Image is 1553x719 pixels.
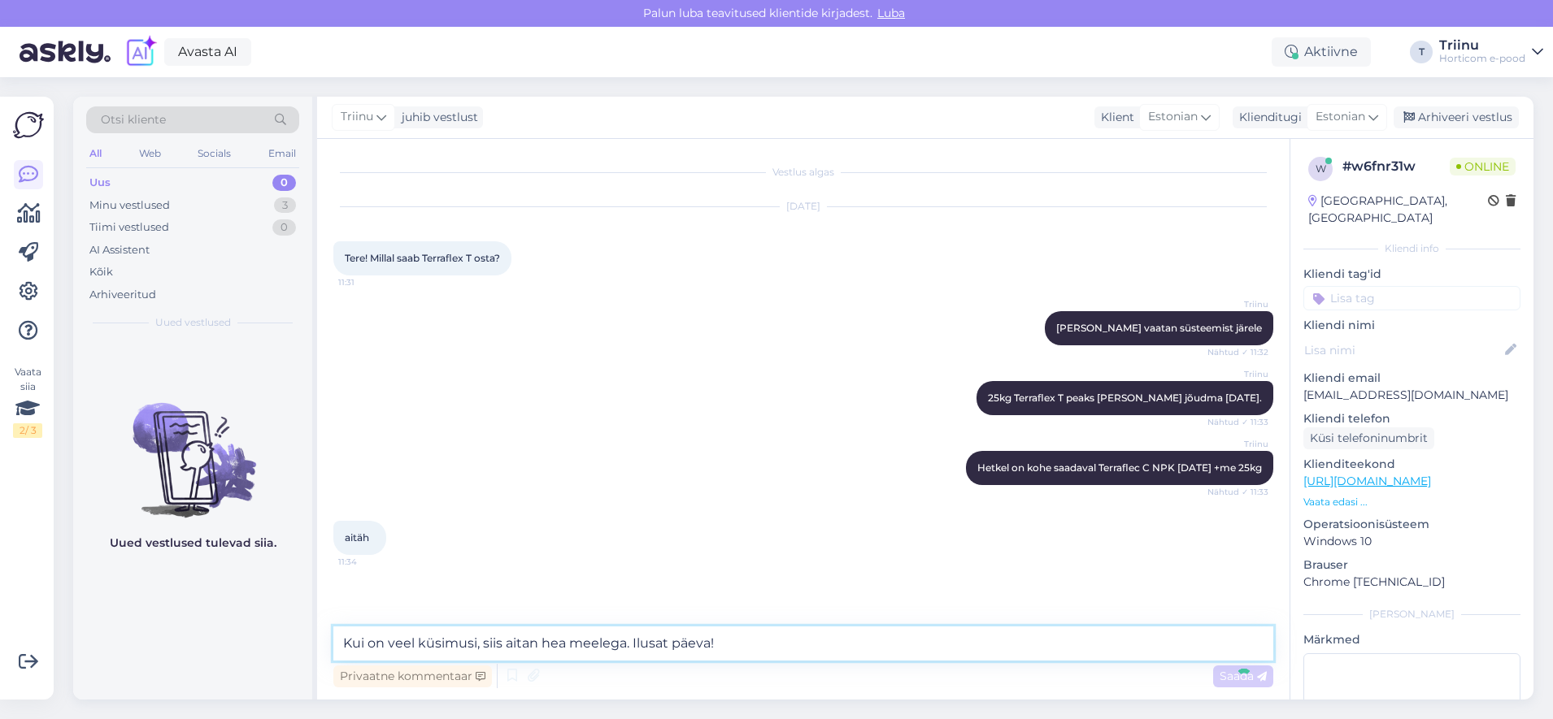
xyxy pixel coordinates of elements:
[338,556,399,568] span: 11:34
[1303,474,1431,488] a: [URL][DOMAIN_NAME]
[1303,410,1520,427] p: Kliendi telefon
[872,6,910,20] span: Luba
[272,219,296,236] div: 0
[1303,266,1520,283] p: Kliendi tag'id
[341,108,373,126] span: Triinu
[1439,39,1543,65] a: TriinuHorticom e-pood
[86,143,105,164] div: All
[110,535,276,552] p: Uued vestlused tulevad siia.
[89,219,169,236] div: Tiimi vestlused
[1450,158,1516,175] span: Online
[89,175,111,191] div: Uus
[1303,631,1520,648] p: Märkmed
[333,199,1273,214] div: [DATE]
[988,392,1262,404] span: 25kg Terraflex T peaks [PERSON_NAME] jõudma [DATE].
[977,461,1262,474] span: Hetkel on kohe saadaval Terraflec C NPK [DATE] +me 25kg
[164,38,251,66] a: Avasta AI
[1316,108,1365,126] span: Estonian
[1233,109,1302,126] div: Klienditugi
[1303,370,1520,387] p: Kliendi email
[1316,162,1326,175] span: w
[1303,317,1520,334] p: Kliendi nimi
[13,423,42,438] div: 2 / 3
[345,252,500,264] span: Tere! Millal saab Terraflex T osta?
[1303,456,1520,473] p: Klienditeekond
[272,175,296,191] div: 0
[73,374,312,520] img: No chats
[1207,298,1268,310] span: Triinu
[1207,368,1268,380] span: Triinu
[1094,109,1134,126] div: Klient
[1394,106,1519,128] div: Arhiveeri vestlus
[136,143,164,164] div: Web
[1303,557,1520,574] p: Brauser
[1207,416,1268,428] span: Nähtud ✓ 11:33
[89,197,170,214] div: Minu vestlused
[89,287,156,303] div: Arhiveeritud
[1439,39,1525,52] div: Triinu
[1207,438,1268,450] span: Triinu
[1272,37,1371,67] div: Aktiivne
[1303,387,1520,404] p: [EMAIL_ADDRESS][DOMAIN_NAME]
[1439,52,1525,65] div: Horticom e-pood
[1303,516,1520,533] p: Operatsioonisüsteem
[1303,286,1520,310] input: Lisa tag
[345,531,369,544] span: aitäh
[89,264,113,280] div: Kõik
[155,315,231,330] span: Uued vestlused
[13,110,44,141] img: Askly Logo
[1303,574,1520,591] p: Chrome [TECHNICAL_ID]
[13,365,42,438] div: Vaata siia
[265,143,299,164] div: Email
[1303,533,1520,550] p: Windows 10
[1148,108,1198,126] span: Estonian
[89,242,150,258] div: AI Assistent
[338,276,399,288] span: 11:31
[1207,346,1268,358] span: Nähtud ✓ 11:32
[1303,495,1520,509] p: Vaata edasi ...
[333,165,1273,180] div: Vestlus algas
[1410,41,1433,63] div: T
[274,197,296,214] div: 3
[1303,241,1520,256] div: Kliendi info
[1056,322,1262,334] span: [PERSON_NAME] vaatan süsteemist järele
[395,109,478,126] div: juhib vestlust
[1303,427,1434,449] div: Küsi telefoninumbrit
[1342,157,1450,176] div: # w6fnr31w
[194,143,234,164] div: Socials
[1207,486,1268,498] span: Nähtud ✓ 11:33
[1303,607,1520,622] div: [PERSON_NAME]
[101,111,166,128] span: Otsi kliente
[1304,341,1502,359] input: Lisa nimi
[124,35,158,69] img: explore-ai
[1308,193,1488,227] div: [GEOGRAPHIC_DATA], [GEOGRAPHIC_DATA]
